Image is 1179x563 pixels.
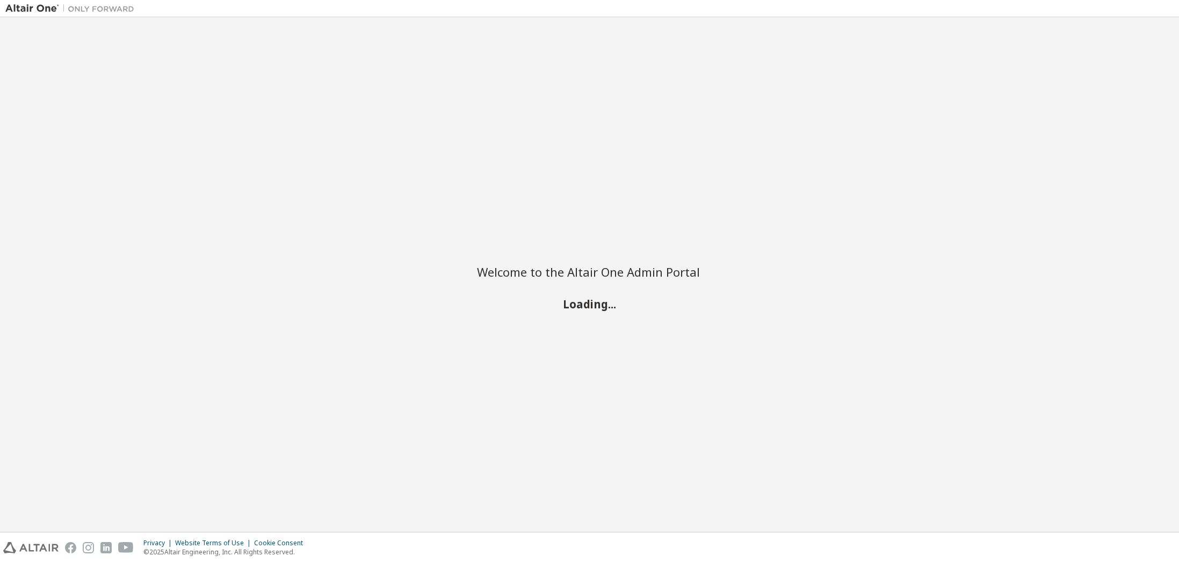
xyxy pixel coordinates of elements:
[175,539,254,547] div: Website Terms of Use
[100,542,112,553] img: linkedin.svg
[65,542,76,553] img: facebook.svg
[5,3,140,14] img: Altair One
[143,547,309,557] p: © 2025 Altair Engineering, Inc. All Rights Reserved.
[477,297,703,311] h2: Loading...
[3,542,59,553] img: altair_logo.svg
[83,542,94,553] img: instagram.svg
[477,264,703,279] h2: Welcome to the Altair One Admin Portal
[118,542,134,553] img: youtube.svg
[143,539,175,547] div: Privacy
[254,539,309,547] div: Cookie Consent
